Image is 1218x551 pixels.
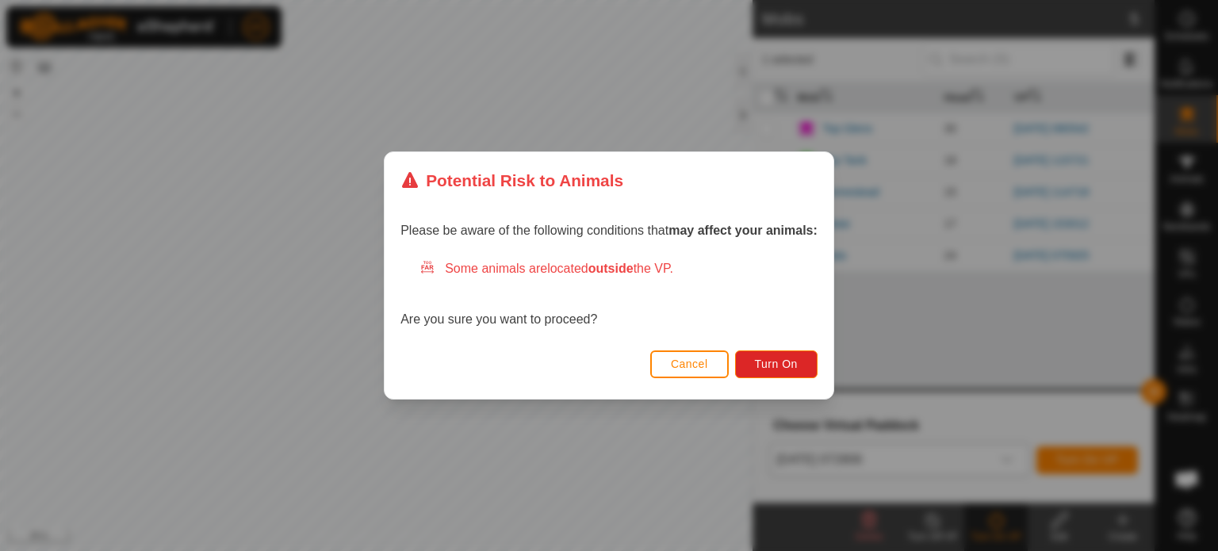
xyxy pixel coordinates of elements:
[547,262,673,275] span: located the VP.
[755,358,798,370] span: Turn On
[400,224,818,237] span: Please be aware of the following conditions that
[668,224,818,237] strong: may affect your animals:
[588,262,634,275] strong: outside
[650,350,729,378] button: Cancel
[671,358,708,370] span: Cancel
[400,259,818,329] div: Are you sure you want to proceed?
[400,168,623,193] div: Potential Risk to Animals
[419,259,818,278] div: Some animals are
[735,350,818,378] button: Turn On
